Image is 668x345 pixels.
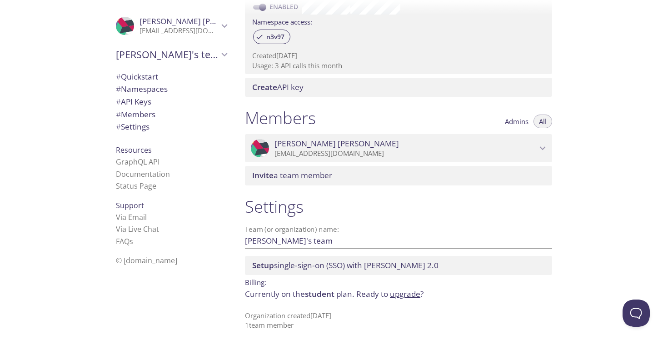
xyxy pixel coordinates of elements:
div: Setup SSO [245,256,552,275]
p: [EMAIL_ADDRESS][DOMAIN_NAME] [274,149,537,158]
span: Quickstart [116,71,158,82]
button: Admins [499,115,534,128]
span: Settings [116,121,150,132]
a: upgrade [390,289,420,299]
div: Team Settings [109,120,234,133]
a: Via Email [116,212,147,222]
h1: Settings [245,196,552,217]
p: Organization created [DATE] 1 team member [245,311,552,330]
span: Namespaces [116,84,168,94]
p: Created [DATE] [252,51,545,60]
p: Currently on the plan. [245,288,552,300]
div: John's team [109,43,234,66]
div: Namespaces [109,83,234,95]
iframe: Help Scout Beacon - Open [623,300,650,327]
a: FAQ [116,236,133,246]
div: Create API Key [245,78,552,97]
p: Billing: [245,275,552,288]
p: [EMAIL_ADDRESS][DOMAIN_NAME] [140,26,219,35]
span: [PERSON_NAME] [PERSON_NAME] [274,139,399,149]
span: Resources [116,145,152,155]
span: s [130,236,133,246]
span: API key [252,82,304,92]
span: Members [116,109,155,120]
span: Create [252,82,277,92]
p: Usage: 3 API calls this month [252,61,545,70]
div: API Keys [109,95,234,108]
a: GraphQL API [116,157,160,167]
span: # [116,84,121,94]
div: John Moses [109,11,234,41]
div: John Moses [245,134,552,162]
span: Setup [252,260,274,270]
span: # [116,121,121,132]
div: Invite a team member [245,166,552,185]
span: Invite [252,170,274,180]
span: Support [116,200,144,210]
a: Via Live Chat [116,224,159,234]
span: n3v97 [261,33,290,41]
h1: Members [245,108,316,128]
div: n3v97 [253,30,290,44]
a: Documentation [116,169,170,179]
span: [PERSON_NAME]'s team [116,48,219,61]
span: # [116,71,121,82]
span: a team member [252,170,332,180]
label: Namespace access: [252,15,312,28]
div: Quickstart [109,70,234,83]
span: © [DOMAIN_NAME] [116,255,177,265]
span: # [116,96,121,107]
span: student [305,289,334,299]
label: Team (or organization) name: [245,226,339,233]
a: Status Page [116,181,156,191]
span: single-sign-on (SSO) with [PERSON_NAME] 2.0 [252,260,439,270]
span: API Keys [116,96,151,107]
span: # [116,109,121,120]
button: All [533,115,552,128]
div: Members [109,108,234,121]
span: Ready to ? [356,289,424,299]
span: [PERSON_NAME] [PERSON_NAME] [140,16,264,26]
